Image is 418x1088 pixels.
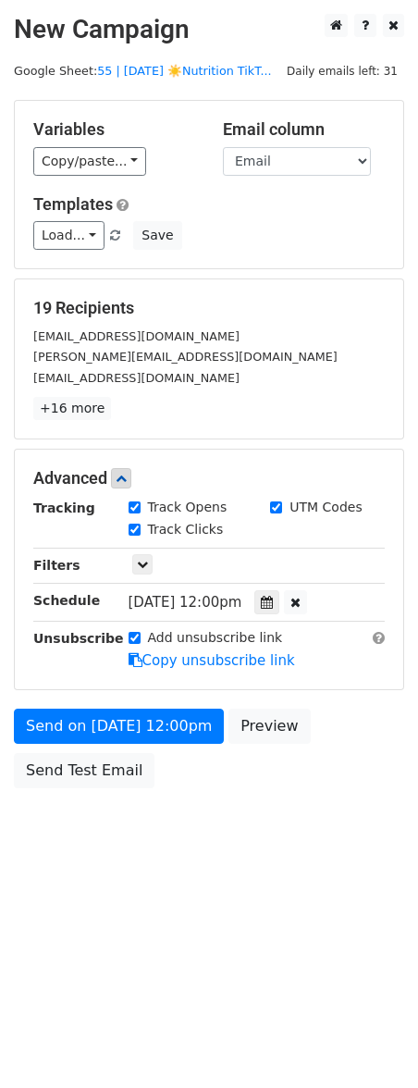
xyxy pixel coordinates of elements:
label: UTM Codes [289,498,362,517]
span: Daily emails left: 31 [280,61,404,81]
a: Send Test Email [14,753,154,788]
a: +16 more [33,397,111,420]
a: Copy unsubscribe link [129,652,295,669]
h5: Advanced [33,468,385,488]
small: Google Sheet: [14,64,272,78]
small: [EMAIL_ADDRESS][DOMAIN_NAME] [33,329,240,343]
a: Daily emails left: 31 [280,64,404,78]
a: Templates [33,194,113,214]
strong: Filters [33,558,80,573]
a: Copy/paste... [33,147,146,176]
h5: 19 Recipients [33,298,385,318]
label: Track Opens [148,498,227,517]
label: Add unsubscribe link [148,628,283,648]
a: Load... [33,221,104,250]
strong: Schedule [33,593,100,608]
label: Track Clicks [148,520,224,539]
iframe: Chat Widget [326,999,418,1088]
h5: Email column [223,119,385,140]
small: [EMAIL_ADDRESS][DOMAIN_NAME] [33,371,240,385]
h5: Variables [33,119,195,140]
strong: Tracking [33,501,95,515]
a: Send on [DATE] 12:00pm [14,709,224,744]
span: [DATE] 12:00pm [129,594,242,611]
strong: Unsubscribe [33,631,124,646]
a: 55 | [DATE] ☀️Nutrition TikT... [97,64,271,78]
a: Preview [228,709,310,744]
button: Save [133,221,181,250]
h2: New Campaign [14,14,404,45]
small: [PERSON_NAME][EMAIL_ADDRESS][DOMAIN_NAME] [33,350,338,364]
